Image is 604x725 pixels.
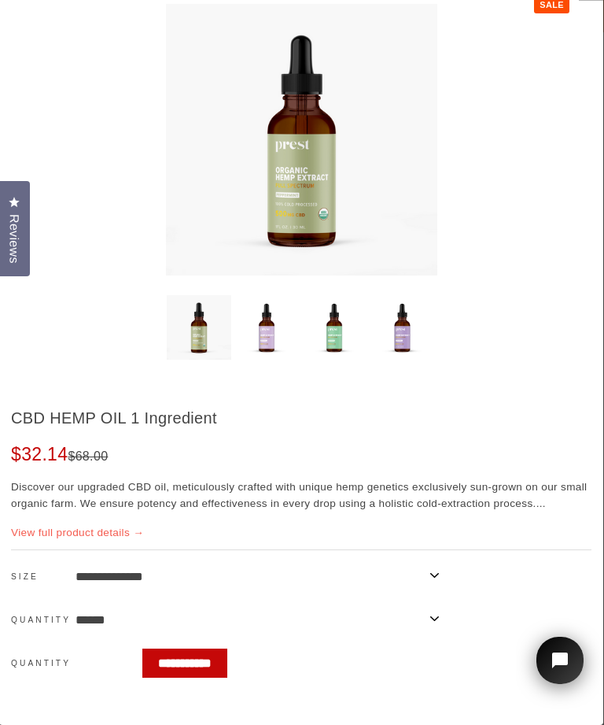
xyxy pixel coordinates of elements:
[11,655,70,671] label: Quantity
[11,444,108,464] span: $32.14
[11,568,70,585] label: Size
[301,294,367,361] img: peppermint-1000_large.jpg
[166,294,232,361] img: PEPPERMINT500MG_large.png
[11,527,144,538] a: View full product details →
[369,294,435,361] img: Natural-2500_add1895e-73d1-441b-b797-abbd1ee9f9df_large.jpg
[11,409,217,427] strong: CBD HEMP OIL 1 Ingredient
[68,449,108,463] del: $68.00
[516,615,604,725] iframe: Tidio Chat
[4,214,24,264] span: Reviews
[11,481,587,510] span: Discover our upgraded CBD oil, meticulously crafted with unique hemp genetics exclusively sun-gro...
[11,612,70,628] label: Quantity
[234,294,300,361] img: Natural-1000_large.jpg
